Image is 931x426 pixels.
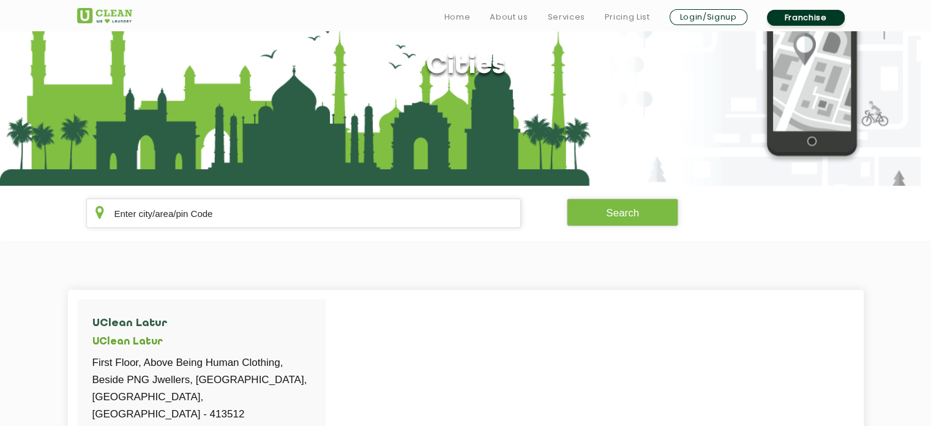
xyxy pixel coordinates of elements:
[426,51,505,82] h1: Cities
[92,354,310,423] p: First Floor, Above Being Human Clothing, Beside PNG Jwellers, [GEOGRAPHIC_DATA], [GEOGRAPHIC_DATA...
[77,8,132,23] img: UClean Laundry and Dry Cleaning
[92,337,310,348] h5: UClean Latur
[86,199,522,228] input: Enter city/area/pin Code
[605,10,650,25] a: Pricing List
[547,10,585,25] a: Services
[490,10,528,25] a: About us
[92,318,310,330] h4: UClean Latur
[444,10,471,25] a: Home
[567,199,678,226] button: Search
[670,9,747,25] a: Login/Signup
[767,10,845,26] a: Franchise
